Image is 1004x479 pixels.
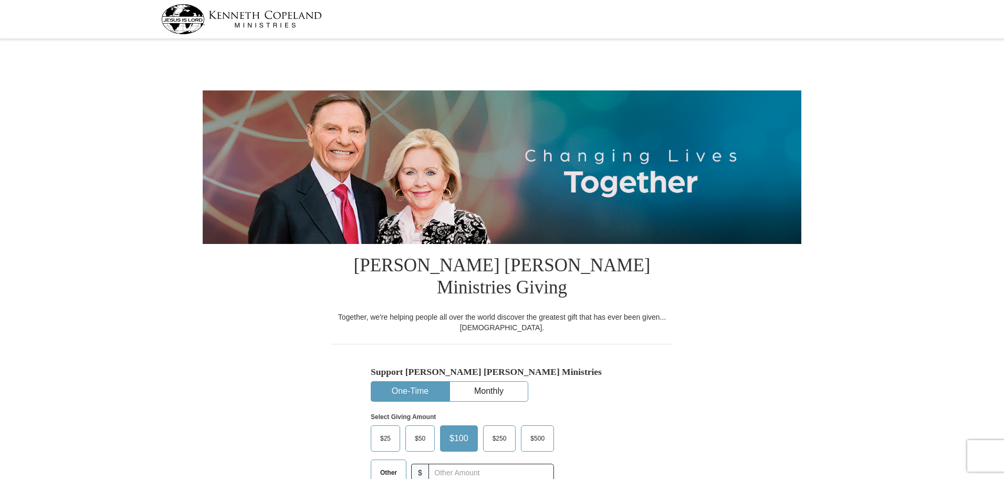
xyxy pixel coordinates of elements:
[450,382,528,401] button: Monthly
[331,312,673,333] div: Together, we're helping people all over the world discover the greatest gift that has ever been g...
[525,431,550,446] span: $500
[375,431,396,446] span: $25
[161,4,322,34] img: kcm-header-logo.svg
[371,382,449,401] button: One-Time
[331,244,673,312] h1: [PERSON_NAME] [PERSON_NAME] Ministries Giving
[444,431,474,446] span: $100
[371,413,436,421] strong: Select Giving Amount
[371,366,633,378] h5: Support [PERSON_NAME] [PERSON_NAME] Ministries
[410,431,431,446] span: $50
[487,431,512,446] span: $250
